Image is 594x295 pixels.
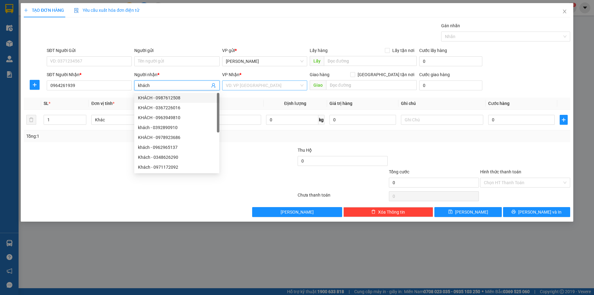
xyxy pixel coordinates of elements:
[134,103,219,113] div: KHÁCH - 0367226016
[318,115,325,125] span: kg
[560,115,568,125] button: plus
[488,101,510,106] span: Cước hàng
[419,48,447,53] label: Cước lấy hàng
[134,71,219,78] div: Người nhận
[326,80,417,90] input: Dọc đường
[329,115,396,125] input: 0
[419,56,482,66] input: Cước lấy hàng
[511,210,516,215] span: printer
[310,80,326,90] span: Giao
[44,101,49,106] span: SL
[91,101,114,106] span: Đơn vị tính
[3,18,17,40] img: logo
[441,23,460,28] label: Gán nhãn
[480,169,521,174] label: Hình thức thanh toán
[47,47,132,54] div: SĐT Người Gửi
[389,169,409,174] span: Tổng cước
[343,207,433,217] button: deleteXóa Thông tin
[134,162,219,172] div: Khách - 0971172092
[138,134,216,141] div: KHÁCH - 0978923686
[378,209,405,215] span: Xóa Thông tin
[310,56,324,66] span: Lấy
[281,209,314,215] span: [PERSON_NAME]
[398,98,486,110] th: Ghi chú
[371,210,376,215] span: delete
[74,8,139,13] span: Yêu cầu xuất hóa đơn điện tử
[503,207,570,217] button: printer[PERSON_NAME] và In
[138,94,216,101] div: KHÁCH - 0987612508
[138,124,216,131] div: khách - 0392890910
[179,115,261,125] input: VD: Bàn, Ghế
[138,164,216,171] div: Khách - 0971172092
[434,207,501,217] button: save[PERSON_NAME]
[74,8,79,13] img: icon
[66,25,102,32] span: HS1409250610
[26,115,36,125] button: delete
[138,114,216,121] div: KHÁCH - 0963949810
[390,47,417,54] span: Lấy tận nơi
[297,192,388,202] div: Chưa thanh toán
[560,117,567,122] span: plus
[556,3,573,20] button: Close
[24,8,64,13] span: TẠO ĐƠN HÀNG
[455,209,488,215] span: [PERSON_NAME]
[252,207,342,217] button: [PERSON_NAME]
[134,93,219,103] div: KHÁCH - 0987612508
[47,71,132,78] div: SĐT Người Nhận
[138,104,216,111] div: KHÁCH - 0367226016
[20,5,62,25] strong: CHUYỂN PHÁT NHANH ĐÔNG LÝ
[419,72,450,77] label: Cước giao hàng
[284,101,306,106] span: Định lượng
[138,154,216,161] div: Khách - 0348626290
[448,210,453,215] span: save
[26,133,229,140] div: Tổng: 1
[134,152,219,162] div: Khách - 0348626290
[24,8,28,12] span: plus
[329,101,352,106] span: Giá trị hàng
[134,47,219,54] div: Người gửi
[138,144,216,151] div: khách - 0962965137
[355,71,417,78] span: [GEOGRAPHIC_DATA] tận nơi
[134,132,219,142] div: KHÁCH - 0978923686
[226,57,303,66] span: Hoàng Sơn
[562,9,567,14] span: close
[324,56,417,66] input: Dọc đường
[30,82,39,87] span: plus
[30,80,40,90] button: plus
[134,123,219,132] div: khách - 0392890910
[134,142,219,152] div: khách - 0962965137
[95,115,170,124] span: Khác
[419,80,482,90] input: Cước giao hàng
[310,72,329,77] span: Giao hàng
[211,83,216,88] span: user-add
[401,115,483,125] input: Ghi Chú
[298,148,312,153] span: Thu Hộ
[310,48,328,53] span: Lấy hàng
[222,72,239,77] span: VP Nhận
[134,113,219,123] div: KHÁCH - 0963949810
[31,26,51,33] span: SĐT XE
[222,47,307,54] div: VP gửi
[518,209,562,215] span: [PERSON_NAME] và In
[24,34,58,47] strong: PHIẾU BIÊN NHẬN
